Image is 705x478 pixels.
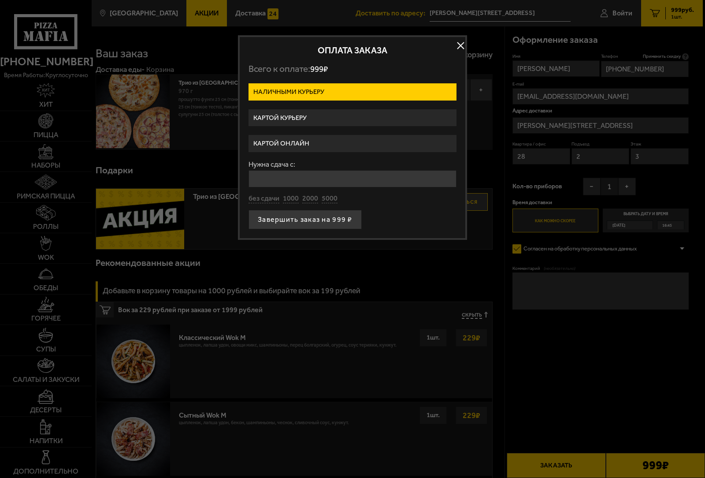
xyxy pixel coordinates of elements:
label: Картой курьеру [249,109,456,127]
button: 2000 [302,194,318,204]
button: 1000 [283,194,299,204]
button: без сдачи [249,194,279,204]
label: Картой онлайн [249,135,456,152]
h2: Оплата заказа [249,46,456,55]
button: 5000 [322,194,338,204]
p: Всего к оплате: [249,63,456,75]
span: 999 ₽ [310,64,328,74]
button: Завершить заказ на 999 ₽ [249,210,362,229]
label: Нужна сдача с: [249,161,456,168]
label: Наличными курьеру [249,83,456,101]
